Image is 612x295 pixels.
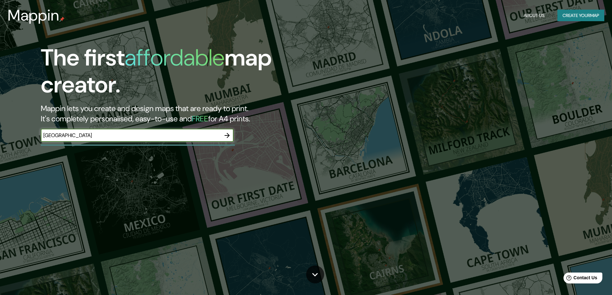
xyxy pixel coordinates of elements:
h3: Mappin [8,6,59,24]
button: About Us [521,10,547,22]
h1: The first map creator. [41,44,347,103]
button: Create yourmap [557,10,604,22]
h1: affordable [125,43,225,73]
img: mappin-pin [59,17,65,22]
h2: Mappin lets you create and design maps that are ready to print. It's completely personalised, eas... [41,103,347,124]
input: Choose your favourite place [41,132,221,139]
iframe: Help widget launcher [555,270,605,288]
h5: FREE [192,114,208,124]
